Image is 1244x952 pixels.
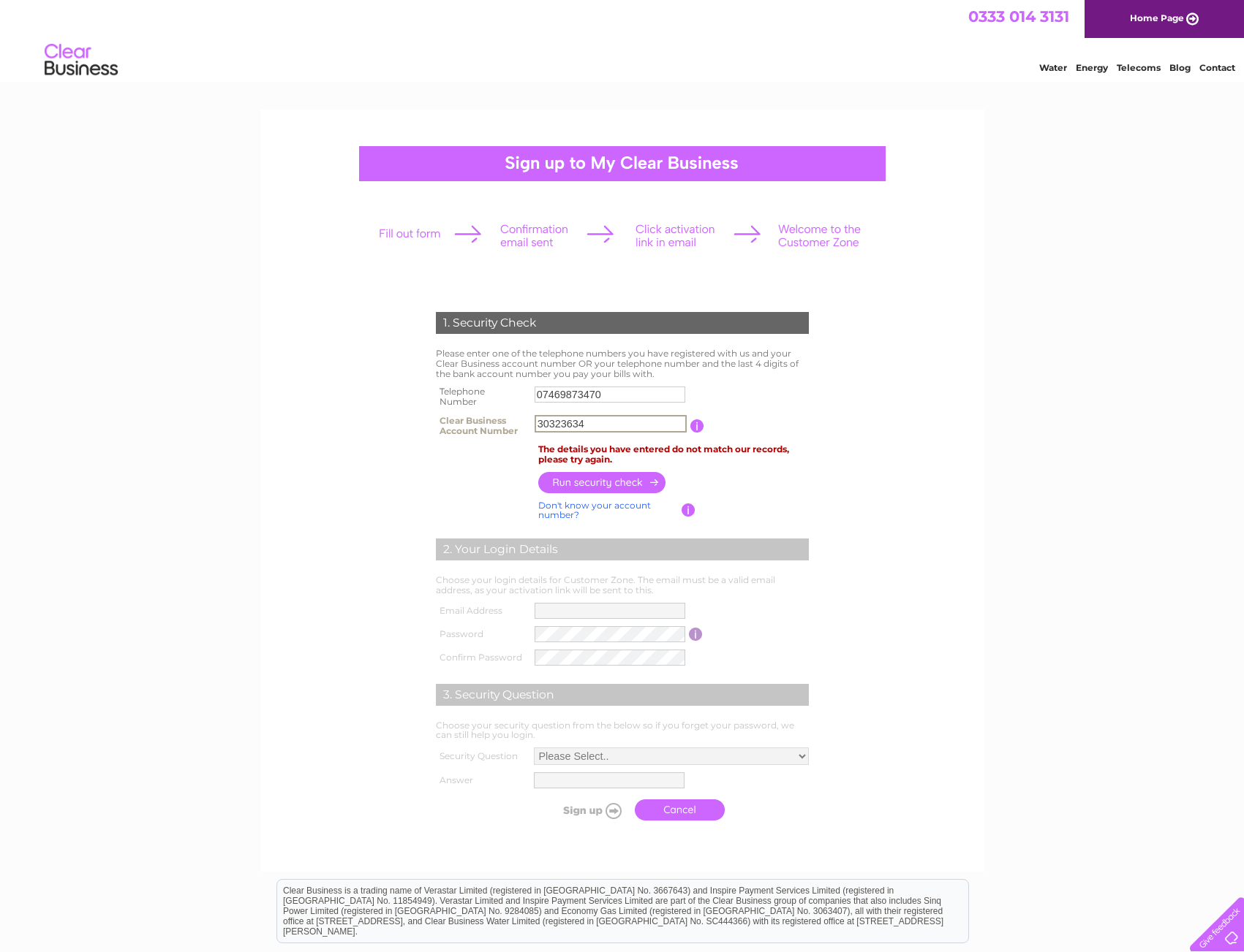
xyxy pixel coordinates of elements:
th: Security Question [432,744,530,769]
input: Information [682,503,695,517]
th: Answer [432,769,530,792]
th: Clear Business Account Number [432,411,531,441]
a: Contact [1199,62,1235,73]
td: Choose your login details for Customer Zone. The email must be a valid email address, as your act... [432,571,813,599]
a: Water [1039,62,1067,73]
a: Cancel [635,799,725,820]
td: The details you have entered do not match our records, please try again. [535,441,813,468]
div: 2. Your Login Details [436,538,809,560]
div: 3. Security Question [436,684,809,706]
input: Information [689,628,703,641]
th: Email Address [432,599,532,622]
input: Submit [538,800,627,820]
div: 1. Security Check [436,312,809,334]
a: Energy [1076,62,1108,73]
td: Choose your security question from the below so if you forget your password, we can still help yo... [432,717,813,745]
th: Telephone Number [432,382,531,411]
a: 0333 014 3131 [968,7,1069,26]
a: Don't know your account number? [538,500,651,521]
th: Confirm Password [432,646,532,669]
div: Clear Business is a trading name of Verastar Limited (registered in [GEOGRAPHIC_DATA] No. 3667643... [277,8,968,71]
a: Telecoms [1117,62,1161,73]
td: Please enter one of the telephone numbers you have registered with us and your Clear Business acc... [432,345,813,382]
a: Blog [1169,62,1191,73]
input: Information [690,419,704,433]
img: logo.png [44,38,118,83]
th: Password [432,622,532,646]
